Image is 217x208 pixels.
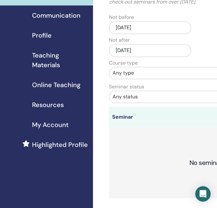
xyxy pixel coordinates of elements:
[32,120,69,130] span: My Account
[109,44,191,57] div: [DATE]
[32,50,88,70] span: Teaching Materials
[109,14,134,21] label: Not before
[109,59,138,67] label: Course type
[32,80,80,90] span: Online Teaching
[109,21,191,34] div: [DATE]
[109,107,143,127] th: Seminar
[32,31,52,40] span: Profile
[32,100,64,110] span: Resources
[195,186,211,202] div: Open Intercom Messenger
[32,140,88,149] span: Highlighted Profile
[109,36,130,44] label: Not after
[109,83,144,91] label: Seminar status
[32,11,80,20] span: Communication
